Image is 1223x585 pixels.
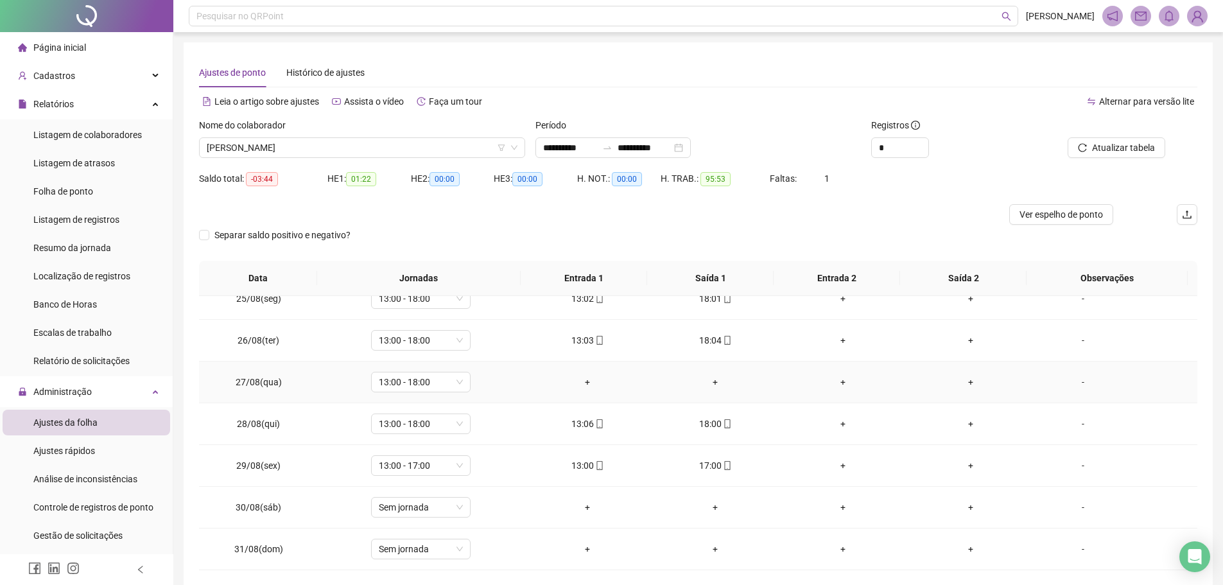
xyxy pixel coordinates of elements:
span: 01:22 [346,172,376,186]
span: Ajustes da folha [33,417,98,428]
span: 00:00 [612,172,642,186]
th: Entrada 2 [774,261,900,296]
div: + [790,458,897,473]
span: Sem jornada [379,539,463,559]
span: 13:00 - 18:00 [379,289,463,308]
span: filter [498,144,505,152]
div: 13:02 [534,292,641,306]
img: 86506 [1188,6,1207,26]
div: HE 2: [411,171,494,186]
div: HE 1: [327,171,411,186]
div: 13:00 [534,458,641,473]
span: to [602,143,612,153]
span: Histórico de ajustes [286,67,365,78]
div: 18:01 [662,292,769,306]
span: 29/08(sex) [236,460,281,471]
span: 13:00 - 17:00 [379,456,463,475]
div: 13:06 [534,417,641,431]
button: Atualizar tabela [1068,137,1165,158]
div: + [790,542,897,556]
div: + [790,500,897,514]
span: Banco de Horas [33,299,97,310]
span: home [18,43,27,52]
div: + [534,375,641,389]
span: 27/08(qua) [236,377,282,387]
div: - [1045,417,1121,431]
div: + [917,417,1025,431]
span: Página inicial [33,42,86,53]
span: Localização de registros [33,271,130,281]
div: + [662,542,769,556]
span: Faça um tour [429,96,482,107]
span: youtube [332,97,341,106]
span: Cadastros [33,71,75,81]
span: 25/08(seg) [236,293,281,304]
th: Saída 2 [900,261,1027,296]
span: Ver espelho de ponto [1019,207,1103,222]
span: mobile [722,461,732,470]
span: linkedin [48,562,60,575]
span: Administração [33,387,92,397]
div: + [534,542,641,556]
div: + [917,500,1025,514]
span: Análise de inconsistências [33,474,137,484]
span: down [510,144,518,152]
span: [PERSON_NAME] [1026,9,1095,23]
div: - [1045,542,1121,556]
span: mobile [722,294,732,303]
span: Relatórios [33,99,74,109]
span: Faltas: [770,173,799,184]
span: Leia o artigo sobre ajustes [214,96,319,107]
span: Observações [1037,271,1177,285]
th: Observações [1027,261,1188,296]
span: notification [1107,10,1118,22]
th: Entrada 1 [521,261,647,296]
div: + [917,292,1025,306]
span: 26/08(ter) [238,335,279,345]
span: Resumo da jornada [33,243,111,253]
span: 28/08(qui) [237,419,280,429]
span: Controle de registros de ponto [33,502,153,512]
span: file-text [202,97,211,106]
span: mobile [722,419,732,428]
span: Separar saldo positivo e negativo? [209,228,356,242]
span: 31/08(dom) [234,544,283,554]
span: Ajustes rápidos [33,446,95,456]
div: 18:00 [662,417,769,431]
div: HE 3: [494,171,577,186]
span: 30/08(sáb) [236,502,281,512]
div: + [790,417,897,431]
div: + [790,333,897,347]
div: 13:03 [534,333,641,347]
span: lock [18,387,27,396]
div: + [790,292,897,306]
div: H. TRAB.: [661,171,770,186]
div: 17:00 [662,458,769,473]
div: Open Intercom Messenger [1179,541,1210,572]
span: 1 [824,173,829,184]
span: Atualizar tabela [1092,141,1155,155]
button: Ver espelho de ponto [1009,204,1113,225]
span: info-circle [911,121,920,130]
span: 95:53 [700,172,731,186]
span: Relatório de solicitações [33,356,130,366]
span: history [417,97,426,106]
label: Nome do colaborador [199,118,294,132]
div: + [917,333,1025,347]
th: Saída 1 [647,261,774,296]
span: left [136,565,145,574]
div: + [790,375,897,389]
div: + [917,375,1025,389]
div: + [662,375,769,389]
span: user-add [18,71,27,80]
span: Alternar para versão lite [1099,96,1194,107]
div: Saldo total: [199,171,327,186]
span: facebook [28,562,41,575]
div: H. NOT.: [577,171,661,186]
span: mobile [594,419,604,428]
span: 13:00 - 18:00 [379,372,463,392]
span: Sem jornada [379,498,463,517]
span: -03:44 [246,172,278,186]
span: 13:00 - 18:00 [379,414,463,433]
span: mobile [722,336,732,345]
